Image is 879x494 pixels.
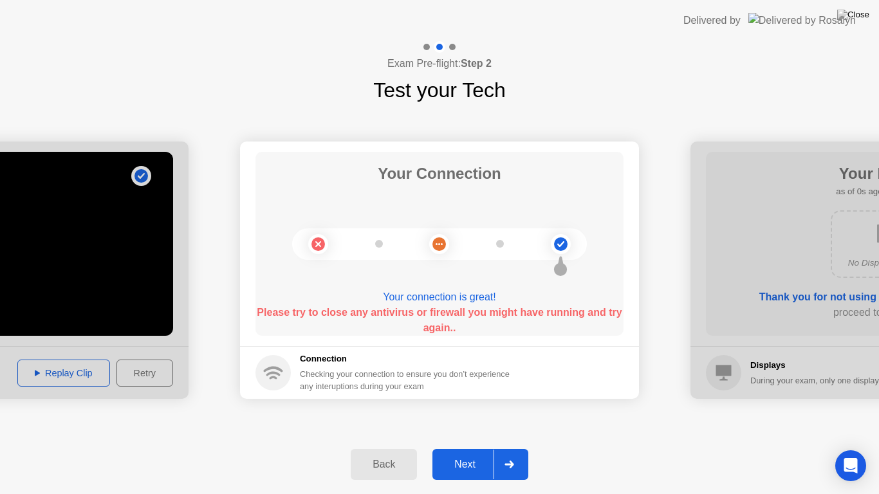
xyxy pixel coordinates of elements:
div: Your connection is great! [255,289,624,305]
div: Delivered by [683,13,741,28]
img: Close [837,10,869,20]
h1: Test your Tech [373,75,506,105]
h1: Your Connection [378,162,501,185]
div: Back [355,459,413,470]
h5: Connection [300,352,517,365]
div: Next [436,459,494,470]
h4: Exam Pre-flight: [387,56,492,71]
button: Next [432,449,528,480]
button: Back [351,449,417,480]
b: Step 2 [461,58,492,69]
div: Checking your connection to ensure you don’t experience any interuptions during your exam [300,368,517,392]
b: Please try to close any antivirus or firewall you might have running and try again.. [257,307,622,333]
div: Open Intercom Messenger [835,450,866,481]
img: Delivered by Rosalyn [748,13,856,28]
